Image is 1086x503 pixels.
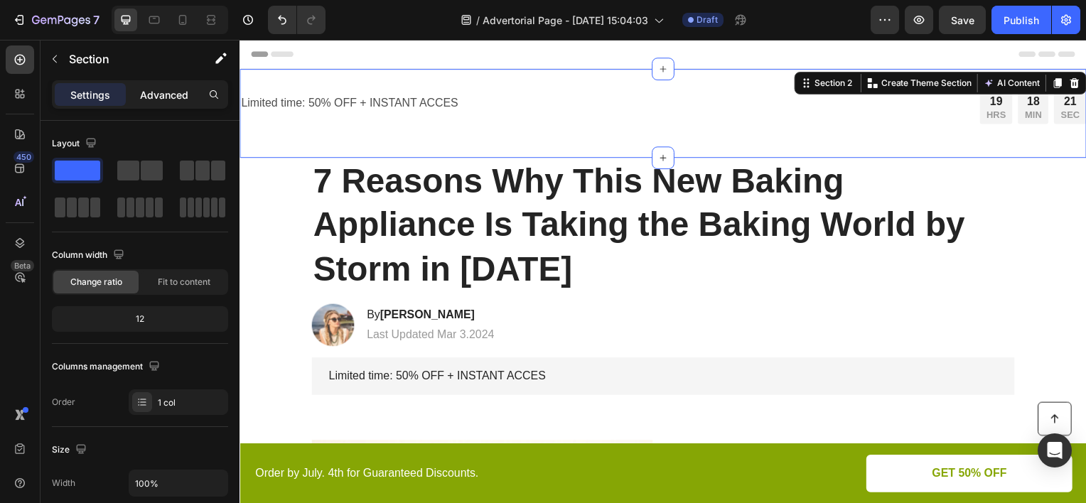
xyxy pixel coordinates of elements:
[476,13,480,28] span: /
[483,13,648,28] span: Advertorial Page - [DATE] 15:04:03
[14,151,34,163] div: 450
[268,6,326,34] div: Undo/Redo
[70,276,122,288] span: Change ratio
[55,309,225,329] div: 12
[752,55,771,70] div: 19
[11,260,34,271] div: Beta
[991,6,1051,34] button: Publish
[52,134,100,153] div: Layout
[746,35,809,52] button: AI Content
[69,50,186,67] p: Section
[52,477,75,490] div: Width
[70,87,110,102] p: Settings
[72,320,780,357] div: Rich Text Editor. Editing area: main
[1004,13,1039,28] div: Publish
[1038,433,1072,467] div: Open Intercom Messenger
[752,70,771,82] p: HRS
[158,396,225,409] div: 1 col
[697,13,718,26] span: Draft
[141,270,237,282] strong: [PERSON_NAME]
[127,268,258,286] h2: By
[827,55,846,70] div: 21
[631,418,839,455] a: GET 50% OFF
[951,14,974,26] span: Save
[128,290,257,305] p: Last Updated Mar 3.2024
[72,266,115,308] img: gempages_432750572815254551-0dd52757-f501-4f5a-9003-85088b00a725.webp
[576,37,620,50] div: Section 2
[72,119,780,254] h1: 7 Reasons Why This New Baking Appliance Is Taking the Baking World by Storm in [DATE]
[939,6,986,34] button: Save
[791,55,808,70] div: 18
[93,11,100,28] p: 7
[52,246,127,265] div: Column width
[129,470,227,496] input: Auto
[697,429,773,444] p: GET 50% OFF
[1,53,419,74] p: Limited time: 50% OFF + INSTANT ACCES
[646,37,737,50] p: Create Theme Section
[240,40,1086,503] iframe: Design area
[6,6,106,34] button: 7
[791,70,808,82] p: MIN
[52,357,163,377] div: Columns management
[827,70,846,82] p: SEC
[90,331,763,346] p: Limited time: 50% OFF + INSTANT ACCES
[140,87,188,102] p: Advanced
[158,276,210,288] span: Fit to content
[52,396,75,409] div: Order
[52,440,90,460] div: Size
